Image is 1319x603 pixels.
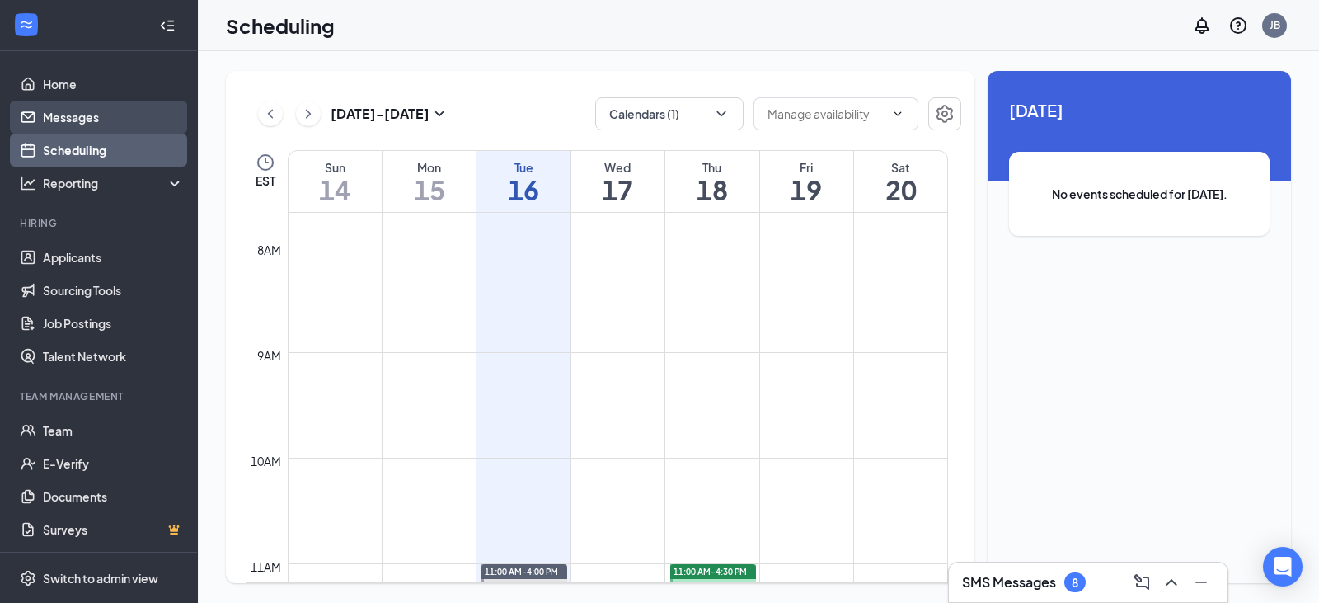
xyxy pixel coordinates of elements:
h1: 17 [571,176,664,204]
a: Messages [43,101,184,134]
svg: SmallChevronDown [429,104,449,124]
div: Switch to admin view [43,570,158,587]
a: Sourcing Tools [43,274,184,307]
svg: Clock [256,153,275,172]
svg: Collapse [159,17,176,34]
a: September 20, 2025 [854,151,947,212]
div: Thu [665,159,758,176]
div: Sat [854,159,947,176]
button: Settings [928,97,961,130]
div: Tue [476,159,570,176]
span: No events scheduled for [DATE]. [1042,185,1237,203]
h1: 14 [289,176,382,204]
svg: Minimize [1191,572,1211,592]
svg: WorkstreamLogo [18,16,35,33]
span: [DATE] [1009,97,1270,123]
svg: ChevronDown [713,106,730,122]
h1: 20 [854,176,947,204]
svg: Sync [486,582,494,590]
h3: SMS Messages [962,573,1056,591]
div: Sun [289,159,382,176]
svg: ChevronUp [1162,572,1181,592]
h3: [DATE] - [DATE] [331,105,429,123]
a: September 19, 2025 [760,151,853,212]
a: September 17, 2025 [571,151,664,212]
svg: ChevronLeft [262,104,279,124]
a: September 14, 2025 [289,151,382,212]
div: Hiring [20,216,181,230]
div: 10am [247,452,284,470]
h1: 19 [760,176,853,204]
button: ComposeMessage [1129,569,1155,596]
a: September 18, 2025 [665,151,758,212]
button: Calendars (1)ChevronDown [595,97,744,130]
a: Job Postings [43,307,184,340]
span: 11:00 AM-4:30 PM [674,566,747,577]
h1: Scheduling [226,12,335,40]
input: Manage availability [767,105,885,123]
a: SurveysCrown [43,513,184,546]
span: EST [256,172,275,189]
button: ChevronUp [1158,569,1185,596]
a: September 15, 2025 [383,151,476,212]
div: Wed [571,159,664,176]
svg: Analysis [20,175,36,191]
div: 8am [254,241,284,259]
div: 9am [254,346,284,365]
svg: ComposeMessage [1132,572,1152,592]
svg: Settings [20,570,36,587]
a: E-Verify [43,447,184,480]
svg: ChevronDown [891,107,904,120]
svg: ChevronRight [300,104,317,124]
a: Documents [43,480,184,513]
svg: QuestionInfo [1228,16,1248,35]
h1: 15 [383,176,476,204]
div: Open Intercom Messenger [1263,547,1303,587]
div: JB [1270,18,1280,32]
h1: 18 [665,176,758,204]
button: Minimize [1188,569,1214,596]
a: Scheduling [43,134,184,167]
a: Talent Network [43,340,184,373]
button: ChevronRight [296,101,321,126]
a: Applicants [43,241,184,274]
div: Team Management [20,389,181,403]
h1: 16 [476,176,570,204]
a: Home [43,68,184,101]
a: September 16, 2025 [476,151,570,212]
svg: Notifications [1192,16,1212,35]
a: Team [43,414,184,447]
button: ChevronLeft [258,101,283,126]
div: 8 [1072,576,1078,590]
span: 11:00 AM-4:00 PM [485,566,558,577]
div: Reporting [43,175,185,191]
div: 11am [247,558,284,576]
svg: Settings [935,104,955,124]
svg: Sync [674,582,683,590]
div: Fri [760,159,853,176]
div: Mon [383,159,476,176]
